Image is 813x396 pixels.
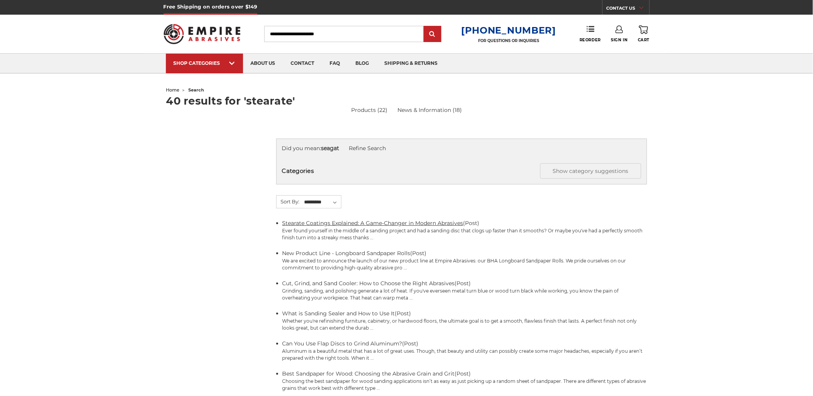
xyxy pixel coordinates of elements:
[282,220,463,227] a: Stearate Coatings Explained: A Game-Changer in Modern Abrasives
[282,370,647,392] li: (Post)
[166,87,180,93] a: home
[282,370,455,377] a: Best Sandpaper for Wood: Choosing the Abrasive Grain and Grit
[351,106,387,114] a: Products (22)
[282,280,455,287] a: Cut, Grind, and Sand Cooler: How to Choose the Right Abrasives
[580,25,601,42] a: Reorder
[638,37,649,42] span: Cart
[164,19,241,49] img: Empire Abrasives
[282,348,647,362] p: Aluminum is a beautiful metal that has a lot of great uses. Though, that beauty and utility can p...
[349,145,386,152] a: Refine Search
[461,25,556,36] a: [PHONE_NUMBER]
[580,37,601,42] span: Reorder
[282,279,647,301] li: (Post)
[283,54,322,73] a: contact
[322,54,348,73] a: faq
[611,37,628,42] span: Sign In
[277,196,300,207] label: Sort By:
[282,318,647,332] p: Whether you're refinishing furniture, cabinetry, or hardwood floors, the ultimate goal is to get ...
[303,196,341,208] select: Content Sort By
[243,54,283,73] a: about us
[282,288,647,301] p: Grinding, sanding, and polishing generate a lot of heat. If you've everseen metal turn blue or wo...
[377,54,446,73] a: shipping & returns
[282,144,641,152] div: Did you mean:
[638,25,649,42] a: Cart
[348,54,377,73] a: blog
[607,4,649,15] a: CONTACT US
[166,96,647,106] h1: 40 results for 'stearate'
[282,163,641,179] h5: Categories
[282,340,402,347] a: Can You Use Flap Discs to Grind Aluminum?
[540,163,641,179] button: Show category suggestions
[282,378,647,392] p: Choosing the best sandpaper for wood sanding applications isn’t as easy as just picking up a rand...
[321,145,340,152] strong: seagat
[282,250,411,257] a: New Product Line - Longboard Sandpaper Rolls
[282,257,647,271] p: We are excited to announce the launch of our new product line at Empire Abrasives: our BHA Longbo...
[282,310,395,317] a: What is Sanding Sealer and How to Use It
[282,310,647,332] li: (Post)
[397,107,462,113] a: News & Information (18)
[282,219,647,241] li: (Post)
[174,60,235,66] div: SHOP CATEGORIES
[461,38,556,43] p: FOR QUESTIONS OR INQUIRIES
[425,27,440,42] input: Submit
[282,227,647,241] p: Ever found yourself in the middle of a sanding project and had a sanding disc that clogs up faste...
[282,340,647,362] li: (Post)
[282,249,647,271] li: (Post)
[189,87,205,93] span: search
